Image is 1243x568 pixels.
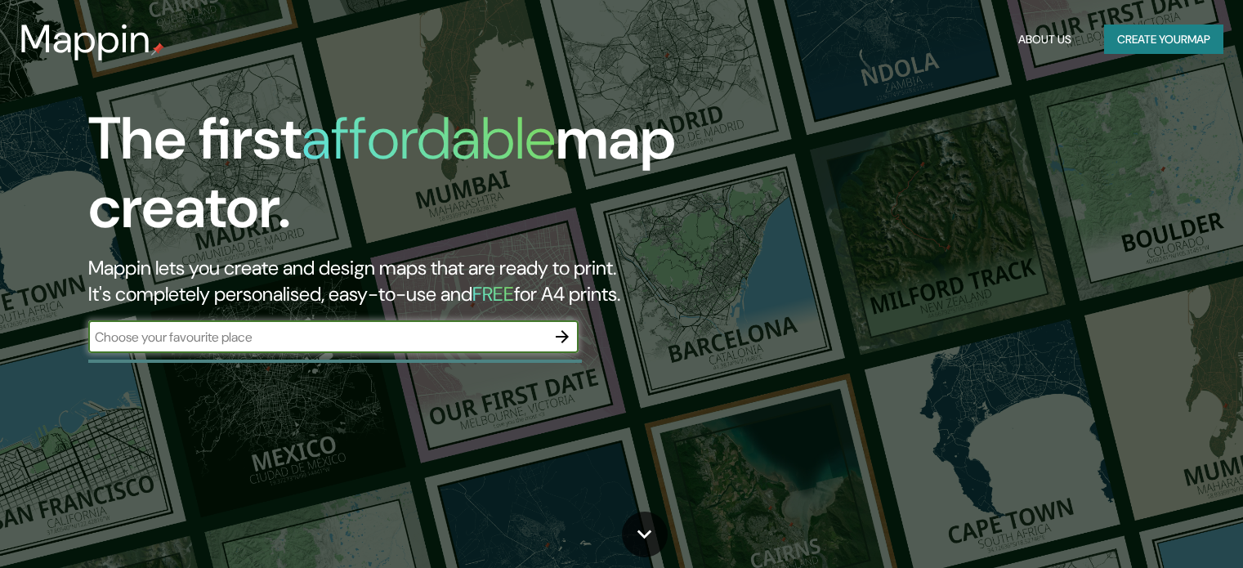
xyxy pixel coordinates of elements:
input: Choose your favourite place [88,328,546,347]
img: mappin-pin [151,42,164,56]
h2: Mappin lets you create and design maps that are ready to print. It's completely personalised, eas... [88,255,710,307]
h1: affordable [302,101,556,177]
button: About Us [1012,25,1078,55]
h5: FREE [472,281,514,306]
h3: Mappin [20,16,151,62]
h1: The first map creator. [88,105,710,255]
button: Create yourmap [1104,25,1223,55]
